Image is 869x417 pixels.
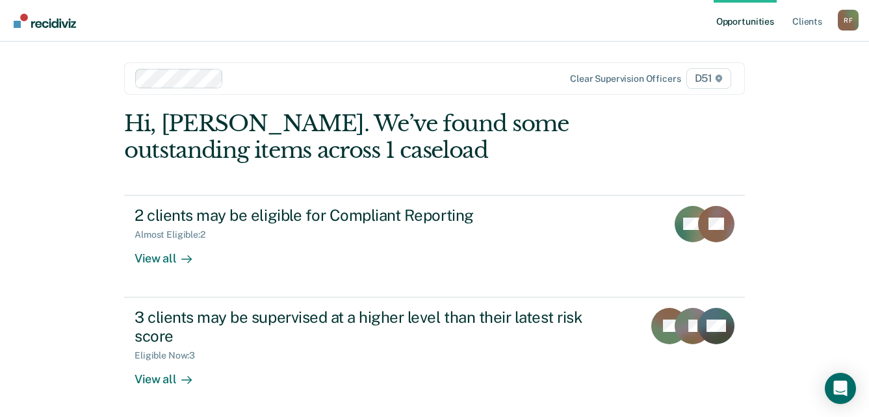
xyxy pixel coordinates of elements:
div: 2 clients may be eligible for Compliant Reporting [135,206,591,225]
a: 2 clients may be eligible for Compliant ReportingAlmost Eligible:2View all [124,195,745,297]
span: D51 [686,68,731,89]
img: Recidiviz [14,14,76,28]
div: Clear supervision officers [570,73,681,84]
div: Open Intercom Messenger [825,373,856,404]
div: View all [135,361,207,386]
div: 3 clients may be supervised at a higher level than their latest risk score [135,308,591,346]
button: Profile dropdown button [838,10,859,31]
div: Eligible Now : 3 [135,350,205,361]
div: Hi, [PERSON_NAME]. We’ve found some outstanding items across 1 caseload [124,110,621,164]
div: Almost Eligible : 2 [135,229,216,240]
div: View all [135,240,207,266]
div: R F [838,10,859,31]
